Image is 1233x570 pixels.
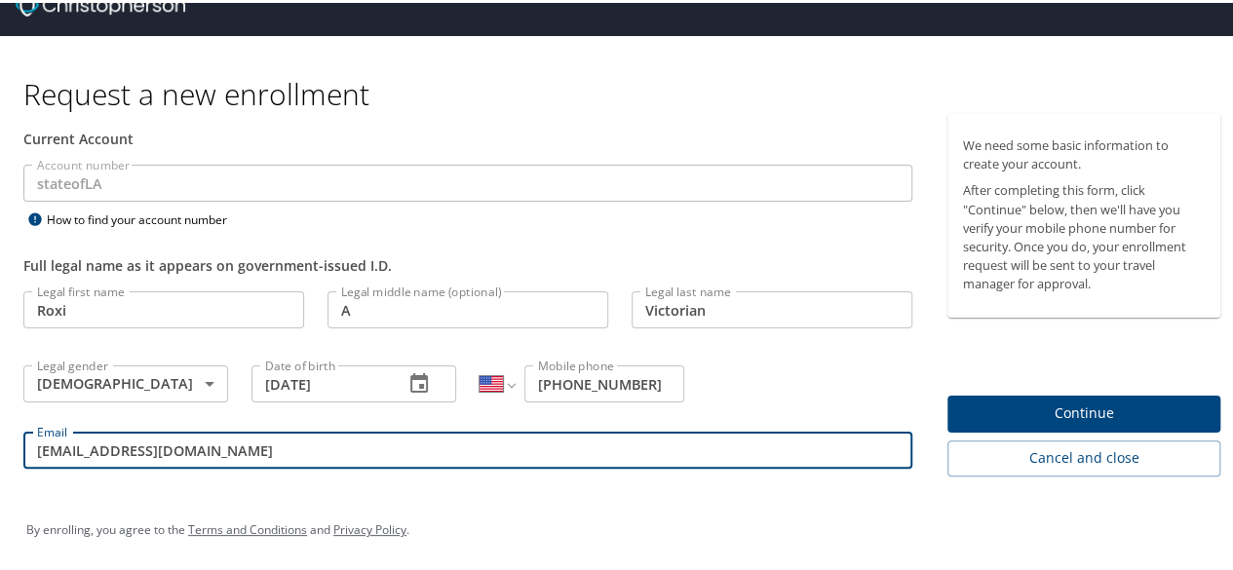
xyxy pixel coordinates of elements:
[23,252,912,273] div: Full legal name as it appears on government-issued I.D.
[251,362,388,399] input: MM/DD/YYYY
[963,443,1205,468] span: Cancel and close
[524,362,684,399] input: Enter phone number
[947,393,1220,431] button: Continue
[23,362,228,399] div: [DEMOGRAPHIC_DATA]
[23,205,267,229] div: How to find your account number
[963,178,1205,290] p: After completing this form, click "Continue" below, then we'll have you verify your mobile phone ...
[947,437,1220,474] button: Cancel and close
[333,518,406,535] a: Privacy Policy
[26,503,1221,551] div: By enrolling, you agree to the and .
[188,518,307,535] a: Terms and Conditions
[23,126,912,146] div: Current Account
[963,399,1205,423] span: Continue
[963,133,1205,171] p: We need some basic information to create your account.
